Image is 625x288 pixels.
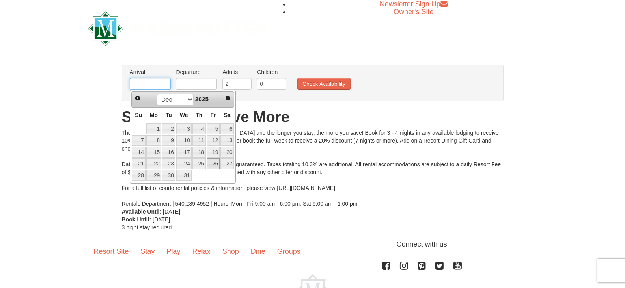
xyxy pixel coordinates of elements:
td: available [176,146,192,158]
td: available [176,158,192,170]
a: 21 [132,158,146,169]
span: Wednesday [180,112,188,118]
a: 7 [132,135,146,146]
label: Departure [176,68,217,76]
label: Adults [222,68,252,76]
span: Saturday [224,112,231,118]
td: available [176,169,192,181]
a: 13 [220,135,234,146]
a: 1 [146,123,161,134]
img: Massanutten Resort Logo [88,11,269,46]
td: available [146,169,162,181]
td: available [220,158,234,170]
a: 10 [176,135,192,146]
td: available [220,123,234,135]
td: available [131,158,146,170]
td: available [192,135,206,147]
a: 2 [162,123,175,134]
td: available [162,169,176,181]
td: available [146,135,162,147]
span: Sunday [135,112,142,118]
a: 26 [207,158,220,169]
label: Children [257,68,286,76]
a: Prev [132,93,144,104]
a: Massanutten Resort [88,18,269,37]
td: available [131,146,146,158]
a: Stay [135,239,161,264]
td: available [176,123,192,135]
span: 2025 [195,96,209,102]
a: 19 [207,147,220,158]
a: Play [161,239,187,264]
a: Groups [271,239,306,264]
span: [DATE] [163,208,180,215]
a: 23 [162,158,175,169]
label: Arrival [130,68,171,76]
h1: Stay Longer Save More [122,109,504,125]
a: 8 [146,135,161,146]
a: 11 [192,135,206,146]
td: available [146,123,162,135]
td: available [206,158,220,170]
span: 3 night stay required. [122,224,174,230]
a: 30 [162,170,175,181]
td: available [206,146,220,158]
a: 6 [220,123,234,134]
span: Next [225,95,231,101]
span: [DATE] [153,216,170,223]
a: 20 [220,147,234,158]
a: 17 [176,147,192,158]
td: available [162,123,176,135]
a: Shop [216,239,245,264]
td: available [162,158,176,170]
td: available [131,135,146,147]
a: 27 [220,158,234,169]
a: 25 [192,158,206,169]
strong: Available Until: [122,208,162,215]
td: available [146,146,162,158]
a: 4 [192,123,206,134]
p: Connect with us [88,239,537,250]
td: available [220,135,234,147]
td: available [176,135,192,147]
span: Friday [211,112,216,118]
td: available [162,146,176,158]
a: 9 [162,135,175,146]
td: available [206,123,220,135]
a: 31 [176,170,192,181]
td: available [192,123,206,135]
a: Resort Site [88,239,135,264]
td: available [146,158,162,170]
a: 3 [176,123,192,134]
a: 15 [146,147,161,158]
td: available [192,158,206,170]
a: Owner's Site [394,8,433,16]
a: 5 [207,123,220,134]
div: There is so much to explore at [GEOGRAPHIC_DATA] and the longer you stay, the more you save! Book... [122,129,504,208]
a: 18 [192,147,206,158]
a: Relax [187,239,216,264]
span: Prev [134,95,141,101]
td: available [192,146,206,158]
td: available [220,146,234,158]
td: available [162,135,176,147]
a: 28 [132,170,146,181]
strong: Book Until: [122,216,151,223]
a: 12 [207,135,220,146]
span: Monday [150,112,158,118]
td: available [131,169,146,181]
td: available [206,135,220,147]
a: 16 [162,147,175,158]
a: 29 [146,170,161,181]
a: Dine [245,239,271,264]
a: 24 [176,158,192,169]
a: 14 [132,147,146,158]
button: Check Availability [297,78,351,90]
a: Next [222,93,233,104]
a: 22 [146,158,161,169]
span: Tuesday [166,112,172,118]
span: Thursday [196,112,202,118]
